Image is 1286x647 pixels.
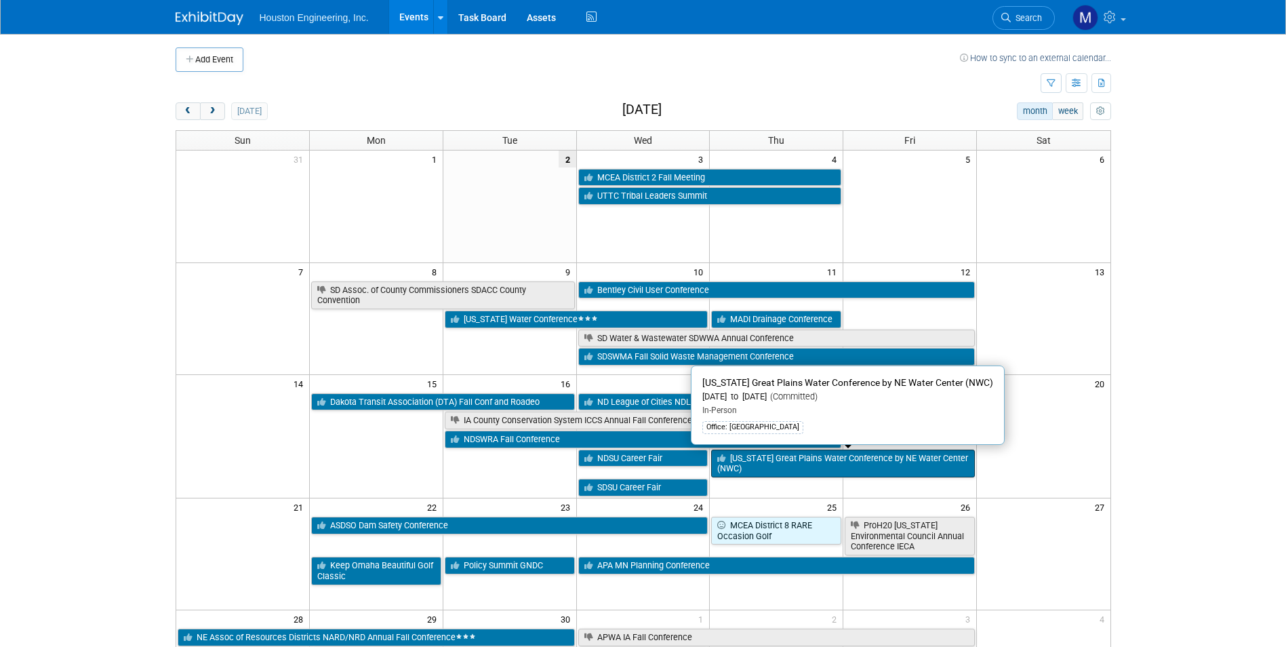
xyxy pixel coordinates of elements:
[1011,13,1042,23] span: Search
[1098,151,1110,168] span: 6
[1093,498,1110,515] span: 27
[578,557,976,574] a: APA MN Planning Conference
[559,151,576,168] span: 2
[960,53,1111,63] a: How to sync to an external calendar...
[904,135,915,146] span: Fri
[292,498,309,515] span: 21
[445,557,575,574] a: Policy Summit GNDC
[559,610,576,627] span: 30
[292,375,309,392] span: 14
[430,151,443,168] span: 1
[235,135,251,146] span: Sun
[1072,5,1098,31] img: Mayra Nanclares
[964,151,976,168] span: 5
[578,629,976,646] a: APWA IA Fall Conference
[826,498,843,515] span: 25
[634,135,652,146] span: Wed
[231,102,267,120] button: [DATE]
[702,421,803,433] div: Office: [GEOGRAPHIC_DATA]
[992,6,1055,30] a: Search
[578,187,842,205] a: UTTC Tribal Leaders Summit
[1093,375,1110,392] span: 20
[697,151,709,168] span: 3
[711,517,841,545] a: MCEA District 8 RARE Occasion Golf
[426,498,443,515] span: 22
[559,375,576,392] span: 16
[367,135,386,146] span: Mon
[200,102,225,120] button: next
[959,498,976,515] span: 26
[578,330,976,347] a: SD Water & Wastewater SDWWA Annual Conference
[702,377,993,388] span: [US_STATE] Great Plains Water Conference by NE Water Center (NWC)
[292,610,309,627] span: 28
[1098,610,1110,627] span: 4
[767,391,818,401] span: (Committed)
[578,169,842,187] a: MCEA District 2 Fall Meeting
[311,557,441,585] a: Keep Omaha Beautiful Golf Classic
[578,348,976,366] a: SDSWMA Fall Solid Waste Management Conference
[176,102,201,120] button: prev
[578,479,708,496] a: SDSU Career Fair
[692,263,709,280] span: 10
[1096,107,1105,116] i: Personalize Calendar
[959,263,976,280] span: 12
[445,311,708,328] a: [US_STATE] Water Conference
[964,610,976,627] span: 3
[1037,135,1051,146] span: Sat
[622,102,662,117] h2: [DATE]
[768,135,784,146] span: Thu
[578,450,708,467] a: NDSU Career Fair
[578,281,976,299] a: Bentley Civil User Conference
[311,281,575,309] a: SD Assoc. of County Commissioners SDACC County Convention
[578,393,842,411] a: ND League of Cities NDLC Annual Conference
[260,12,369,23] span: Houston Engineering, Inc.
[692,498,709,515] span: 24
[1052,102,1083,120] button: week
[178,629,575,646] a: NE Assoc of Resources Districts NARD/NRD Annual Fall Conference
[845,517,975,555] a: ProH20 [US_STATE] Environmental Council Annual Conference IECA
[502,135,517,146] span: Tue
[292,151,309,168] span: 31
[697,610,709,627] span: 1
[830,151,843,168] span: 4
[830,610,843,627] span: 2
[702,406,737,415] span: In-Person
[559,498,576,515] span: 23
[711,311,841,328] a: MADI Drainage Conference
[426,610,443,627] span: 29
[702,391,993,403] div: [DATE] to [DATE]
[711,450,975,477] a: [US_STATE] Great Plains Water Conference by NE Water Center (NWC)
[297,263,309,280] span: 7
[176,47,243,72] button: Add Event
[1090,102,1110,120] button: myCustomButton
[445,431,842,448] a: NDSWRA Fall Conference
[426,375,443,392] span: 15
[1017,102,1053,120] button: month
[1093,263,1110,280] span: 13
[445,412,842,429] a: IA County Conservation System ICCS Annual Fall Conference
[311,517,708,534] a: ASDSO Dam Safety Conference
[430,263,443,280] span: 8
[564,263,576,280] span: 9
[826,263,843,280] span: 11
[311,393,575,411] a: Dakota Transit Association (DTA) Fall Conf and Roadeo
[176,12,243,25] img: ExhibitDay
